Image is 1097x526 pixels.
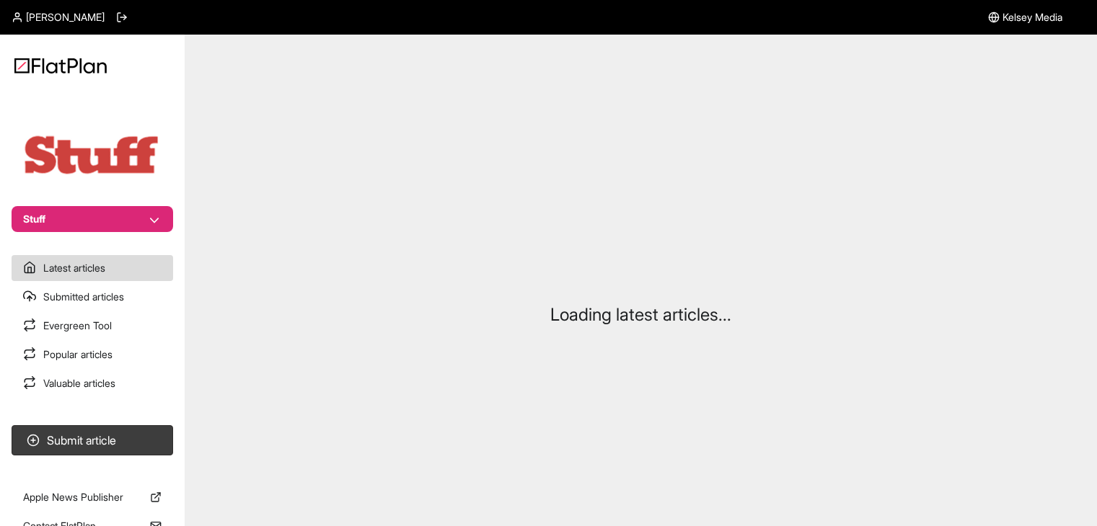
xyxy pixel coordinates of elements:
button: Stuff [12,206,173,232]
a: Popular articles [12,342,173,367]
a: Apple News Publisher [12,484,173,510]
a: [PERSON_NAME] [12,10,105,24]
img: Publication Logo [20,133,164,177]
img: Logo [14,58,107,73]
p: Loading latest articles... [550,303,731,326]
a: Valuable articles [12,370,173,396]
button: Submit article [12,425,173,455]
span: [PERSON_NAME] [26,10,105,24]
span: Kelsey Media [1003,10,1062,24]
a: Submitted articles [12,284,173,310]
a: Latest articles [12,255,173,281]
a: Evergreen Tool [12,313,173,339]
